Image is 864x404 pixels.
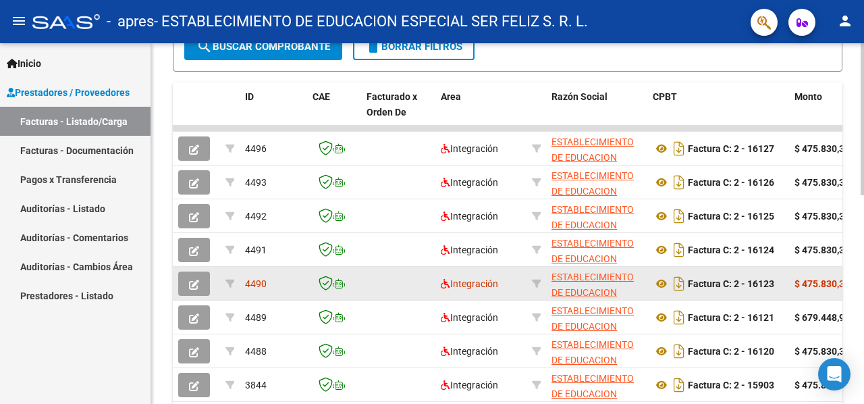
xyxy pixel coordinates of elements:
[688,278,774,289] strong: Factura C: 2 - 16123
[551,272,639,328] span: ESTABLECIMIENTO DE EDUCACION ESPECIAL SER FELIZ S. R. L.
[245,211,267,222] span: 4492
[688,380,774,390] strong: Factura C: 2 - 15903
[245,143,267,154] span: 4496
[688,177,774,188] strong: Factura C: 2 - 16126
[441,346,498,357] span: Integración
[361,82,435,142] datatable-header-cell: Facturado x Orden De
[818,358,850,390] div: Open Intercom Messenger
[441,380,498,390] span: Integración
[441,278,498,289] span: Integración
[7,85,130,100] span: Prestadores / Proveedores
[441,143,498,154] span: Integración
[441,245,498,255] span: Integración
[794,346,850,357] strong: $ 475.830,36
[184,33,342,60] button: Buscar Comprobante
[367,91,417,118] span: Facturado x Orden De
[245,346,267,357] span: 4488
[154,7,588,36] span: - ESTABLECIMIENTO DE EDUCACION ESPECIAL SER FELIZ S. R. L.
[551,303,642,332] div: 30657156406
[435,82,526,142] datatable-header-cell: Area
[441,312,498,323] span: Integración
[670,273,688,295] i: Descargar documento
[107,7,154,36] span: - apres
[240,82,307,142] datatable-header-cell: ID
[546,82,647,142] datatable-header-cell: Razón Social
[551,270,642,298] div: 30657156406
[551,91,607,102] span: Razón Social
[245,245,267,255] span: 4491
[794,211,850,222] strong: $ 475.830,36
[837,13,853,29] mat-icon: person
[670,307,688,328] i: Descargar documento
[353,33,475,60] button: Borrar Filtros
[670,239,688,261] i: Descargar documento
[245,380,267,390] span: 3844
[794,245,850,255] strong: $ 475.830,36
[551,134,642,163] div: 30657156406
[441,177,498,188] span: Integración
[794,380,850,390] strong: $ 475.830,36
[688,211,774,222] strong: Factura C: 2 - 16125
[551,337,642,365] div: 30657156406
[7,56,41,71] span: Inicio
[794,143,850,154] strong: $ 475.830,36
[551,170,639,227] span: ESTABLECIMIENTO DE EDUCACION ESPECIAL SER FELIZ S. R. L.
[688,143,774,154] strong: Factura C: 2 - 16127
[196,39,213,55] mat-icon: search
[653,91,677,102] span: CPBT
[794,312,850,323] strong: $ 679.448,99
[551,236,642,264] div: 30657156406
[794,177,850,188] strong: $ 475.830,36
[245,91,254,102] span: ID
[551,202,642,230] div: 30657156406
[245,278,267,289] span: 4490
[196,41,330,53] span: Buscar Comprobante
[688,312,774,323] strong: Factura C: 2 - 16121
[551,136,639,193] span: ESTABLECIMIENTO DE EDUCACION ESPECIAL SER FELIZ S. R. L.
[245,177,267,188] span: 4493
[365,41,462,53] span: Borrar Filtros
[441,91,461,102] span: Area
[551,371,642,399] div: 30657156406
[670,172,688,193] i: Descargar documento
[688,346,774,357] strong: Factura C: 2 - 16120
[441,211,498,222] span: Integración
[670,138,688,159] i: Descargar documento
[647,82,789,142] datatable-header-cell: CPBT
[794,278,850,289] strong: $ 475.830,36
[307,82,361,142] datatable-header-cell: CAE
[688,245,774,255] strong: Factura C: 2 - 16124
[551,238,639,295] span: ESTABLECIMIENTO DE EDUCACION ESPECIAL SER FELIZ S. R. L.
[365,39,381,55] mat-icon: delete
[670,205,688,227] i: Descargar documento
[794,91,822,102] span: Monto
[11,13,27,29] mat-icon: menu
[551,168,642,197] div: 30657156406
[245,312,267,323] span: 4489
[551,204,639,261] span: ESTABLECIMIENTO DE EDUCACION ESPECIAL SER FELIZ S. R. L.
[551,305,639,362] span: ESTABLECIMIENTO DE EDUCACION ESPECIAL SER FELIZ S. R. L.
[551,339,639,396] span: ESTABLECIMIENTO DE EDUCACION ESPECIAL SER FELIZ S. R. L.
[670,374,688,396] i: Descargar documento
[670,340,688,362] i: Descargar documento
[313,91,330,102] span: CAE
